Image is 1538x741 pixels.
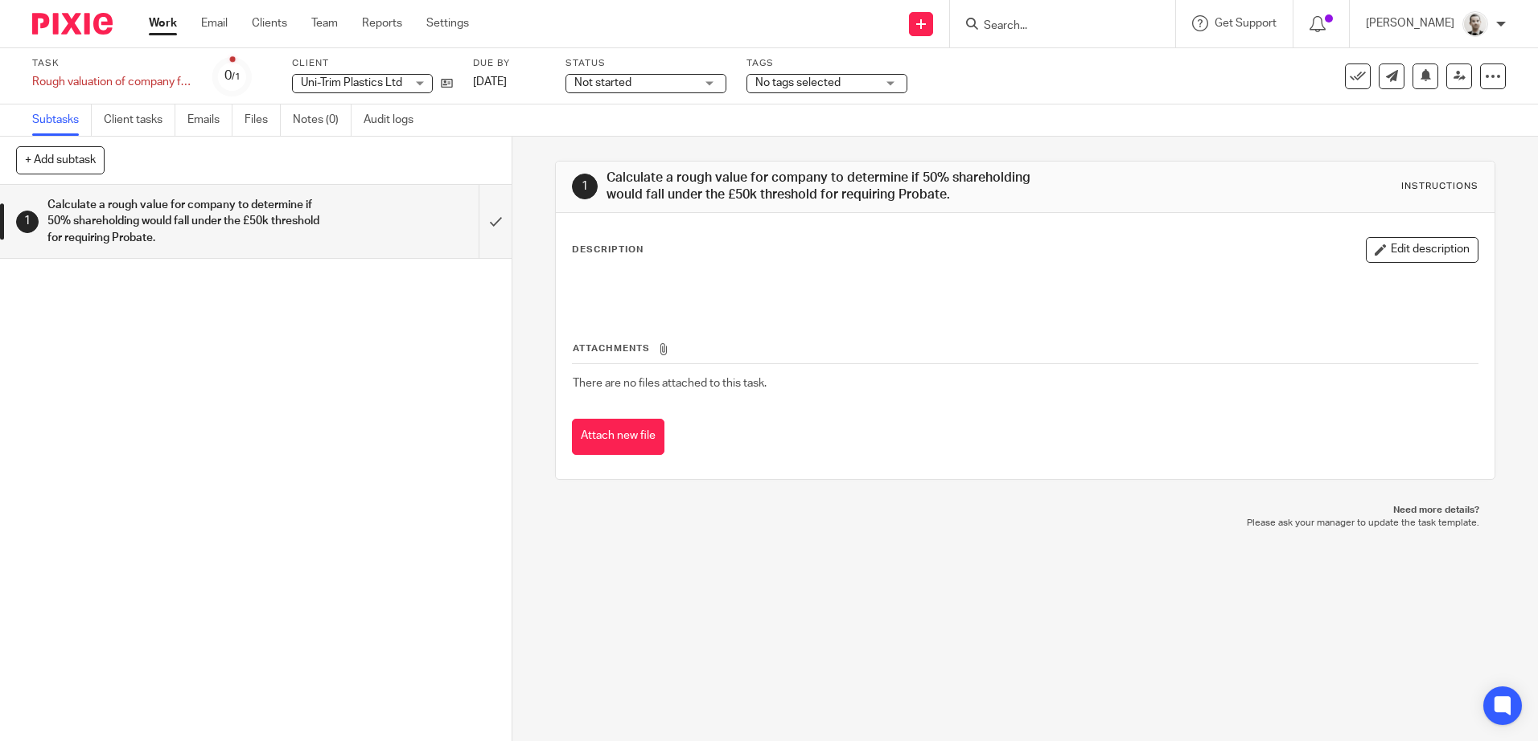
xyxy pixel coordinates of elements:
a: Files [245,104,281,136]
h1: Calculate a rough value for company to determine if 50% shareholding would fall under the £50k th... [607,170,1059,204]
div: 1 [16,211,39,233]
div: Instructions [1401,180,1478,193]
div: Rough valuation of company for Probate [32,74,193,90]
input: Search [982,19,1127,34]
span: Get Support [1215,18,1277,29]
span: Attachments [573,344,650,353]
a: Emails [187,104,232,136]
label: Client [292,57,453,70]
button: Edit description [1366,237,1478,263]
span: Uni-Trim Plastics Ltd [301,77,402,88]
a: Notes (0) [293,104,352,136]
p: [PERSON_NAME] [1366,15,1454,31]
div: 0 [224,67,241,85]
button: + Add subtask [16,146,105,174]
label: Tags [746,57,907,70]
p: Need more details? [571,504,1478,517]
p: Description [572,244,644,256]
a: Reports [362,15,402,31]
a: Email [201,15,228,31]
label: Status [565,57,726,70]
button: Attach new file [572,419,664,455]
span: [DATE] [473,76,507,88]
span: No tags selected [755,77,841,88]
img: Pixie [32,13,113,35]
a: Subtasks [32,104,92,136]
h1: Calculate a rough value for company to determine if 50% shareholding would fall under the £50k th... [47,193,324,250]
a: Client tasks [104,104,175,136]
a: Team [311,15,338,31]
label: Due by [473,57,545,70]
a: Audit logs [364,104,426,136]
a: Clients [252,15,287,31]
p: Please ask your manager to update the task template. [571,517,1478,530]
img: PS.png [1462,11,1488,37]
a: Settings [426,15,469,31]
div: 1 [572,174,598,199]
label: Task [32,57,193,70]
small: /1 [232,72,241,81]
span: There are no files attached to this task. [573,378,767,389]
a: Work [149,15,177,31]
span: Not started [574,77,631,88]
